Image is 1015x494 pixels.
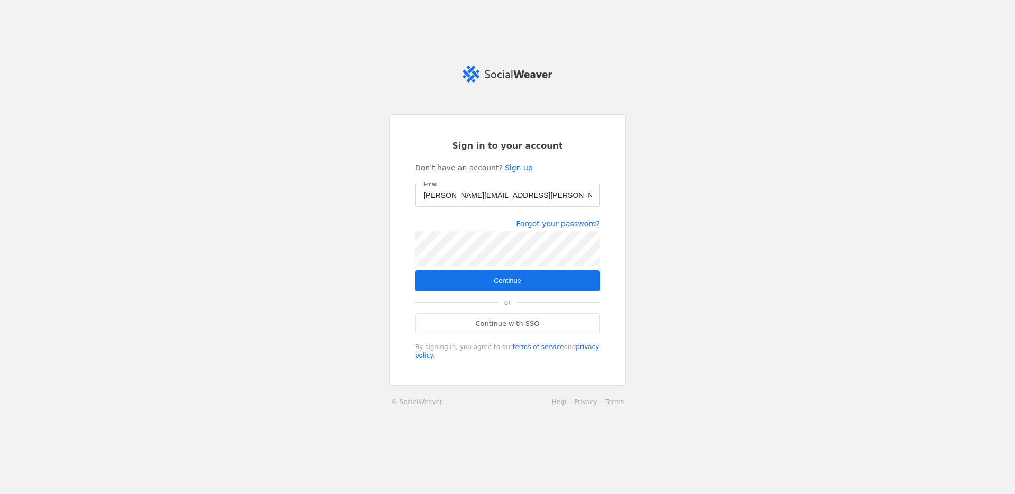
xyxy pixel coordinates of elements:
a: Sign up [505,162,533,173]
a: Terms [605,398,624,406]
div: By signing in, you agree to our and . [415,343,600,360]
span: or [499,292,516,313]
a: privacy policy [415,343,599,359]
mat-label: Email [423,179,437,189]
a: Forgot your password? [516,219,600,228]
button: Continue [415,270,600,291]
a: Continue with SSO [415,313,600,334]
a: Privacy [574,398,597,406]
input: Email [423,189,592,202]
a: terms of service [513,343,564,351]
li: · [597,397,605,407]
span: Don't have an account? [415,162,503,173]
a: Help [552,398,566,406]
span: Continue [494,276,521,286]
span: Sign in to your account [452,140,563,152]
a: © SocialWeaver [391,397,442,407]
li: · [566,397,574,407]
